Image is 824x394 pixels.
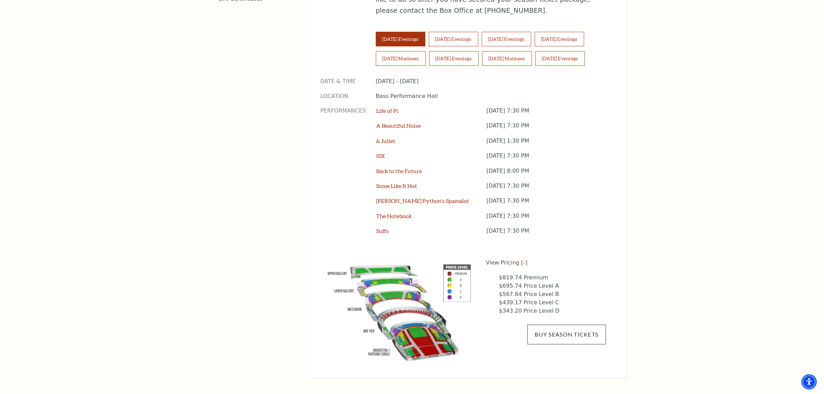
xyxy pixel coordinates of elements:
p: Bass Performance Hall [376,92,606,100]
a: [-] [521,259,527,266]
p: [DATE] 7:30 PM [487,122,606,137]
li: $439.17 Price Level C [499,298,606,307]
a: [PERSON_NAME] Python's Spamalot [376,197,469,204]
img: View Pricing [320,259,478,364]
a: Suffs [376,227,389,234]
p: [DATE] 7:30 PM [487,212,606,227]
button: [DATE] Evenings [482,32,531,46]
button: [DATE] Matinees [482,51,532,66]
p: [DATE] 7:30 PM [487,182,606,197]
p: [DATE] 7:30 PM [487,152,606,167]
p: [DATE] 7:30 PM [487,227,606,242]
button: [DATE] Matinees [376,51,426,66]
button: [DATE] Evenings [376,32,425,46]
button: [DATE] Evenings [535,51,585,66]
a: Some Like It Hot [376,182,417,189]
p: Location [320,92,365,100]
p: [DATE] 1:30 PM [487,137,606,152]
p: [DATE] 7:30 PM [487,107,606,122]
button: [DATE] Evenings [429,32,478,46]
a: The Notebook [376,213,412,219]
a: SIX [376,152,385,159]
p: [DATE] 8:00 PM [487,167,606,182]
li: $819.74 Premium [499,274,606,282]
p: [DATE] - [DATE] [376,78,606,85]
p: Performances [320,107,366,242]
a: Life of Pi [376,107,398,114]
div: Accessibility Menu [802,374,817,389]
a: Buy Season Tickets [527,325,606,344]
li: $567.84 Price Level B [499,290,606,298]
a: Back to the Future [376,168,422,174]
button: [DATE] Evenings [535,32,584,46]
button: [DATE] Evenings [429,51,479,66]
a: A Beautiful Noise [376,122,421,129]
li: $343.20 Price Level D [499,307,606,315]
a: & Juliet [376,137,395,144]
li: $695.74 Price Level A [499,282,606,290]
p: View Pricing [486,259,606,267]
p: [DATE] 7:30 PM [487,197,606,212]
p: Date & Time [320,78,365,85]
